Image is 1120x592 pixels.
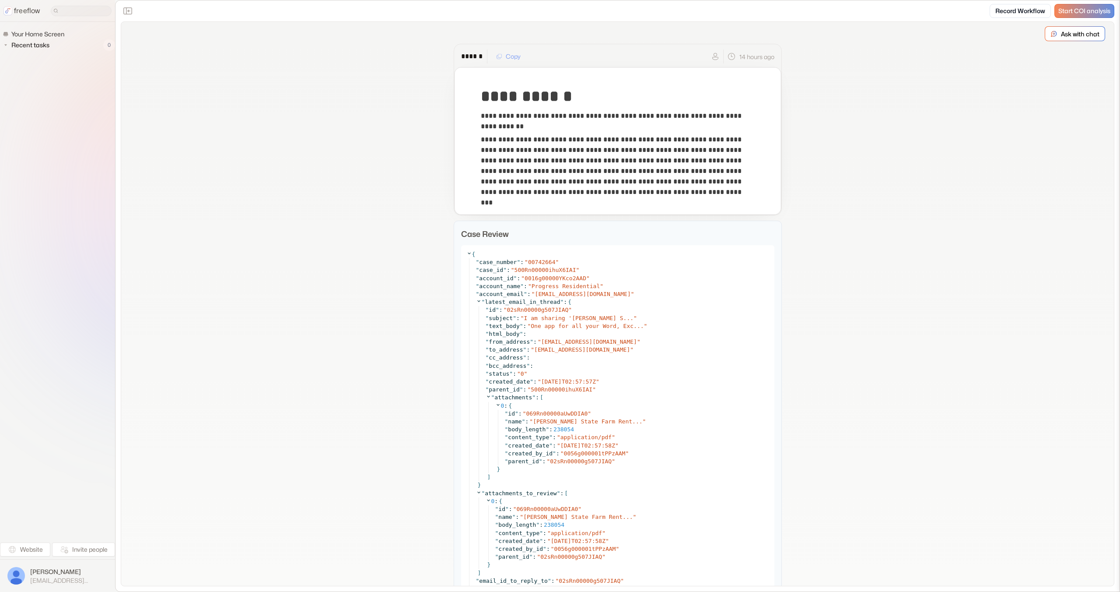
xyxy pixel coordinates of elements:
span: : [543,538,546,544]
span: " [531,346,534,353]
span: parent_id [489,386,519,393]
span: " [586,275,590,282]
span: " [486,323,489,329]
span: " [495,546,499,552]
span: " [543,546,546,552]
span: " [538,338,541,345]
span: 0 [103,39,115,51]
span: : [520,259,524,265]
span: " [495,553,499,560]
span: : [516,315,520,321]
span: 238054 [544,522,564,528]
span: account_id [479,275,513,282]
span: " [495,506,499,512]
span: } [487,561,491,568]
span: Recent tasks [10,41,52,49]
span: " [520,514,523,520]
a: Start COI analysis [1054,4,1114,18]
span: : [543,530,546,536]
span: from_address [489,338,530,345]
a: Your Home Screen [3,29,68,39]
span: " [495,514,499,520]
span: 069Rn00000aUwDDIA0 [526,410,588,417]
span: [EMAIL_ADDRESS][DOMAIN_NAME] [30,577,108,585]
span: { [568,298,571,306]
span: 0 [491,498,495,504]
span: : [526,346,530,353]
span: : [523,323,527,329]
span: " [523,410,526,417]
p: Ask with chat [1061,29,1099,39]
span: : [560,490,564,497]
span: " [549,434,553,440]
span: " [520,283,524,289]
span: " [625,450,629,457]
span: : [549,426,553,433]
span: " [578,506,581,512]
span: " [536,522,539,528]
span: " [512,514,516,520]
span: : [507,267,510,273]
span: " [620,578,624,584]
span: " [644,585,648,592]
span: " [486,307,489,313]
span: : [499,307,503,313]
span: : [527,291,531,297]
span: " [517,370,521,377]
span: name [498,514,512,520]
span: [PERSON_NAME] [30,567,108,576]
span: ] [478,570,481,576]
span: application/pdf [551,530,602,536]
span: 0056g000001tPPzAAM [564,450,626,457]
span: " [551,546,554,552]
span: " [486,315,489,321]
span: content_type [508,434,549,440]
span: " [476,267,479,273]
span: " [530,378,533,385]
span: " [523,346,527,353]
span: " [602,530,605,536]
span: 02sRn00000g507JIAQ [550,458,612,465]
span: parent_id [508,458,539,465]
span: " [556,578,559,584]
span: : [546,546,550,552]
span: } [478,482,481,488]
span: [DATE]T02:57:58Z [560,442,615,449]
span: " [556,259,559,265]
span: id [508,410,515,417]
span: " [600,283,603,289]
span: " [496,307,499,313]
span: " [520,386,523,393]
span: account_email [479,291,524,297]
span: : [523,331,527,337]
span: " [486,354,489,361]
span: " [521,275,525,282]
span: 0056g000001tPPzAAM [554,546,616,552]
span: " [548,578,551,584]
span: application/pdf [560,434,612,440]
span: : [533,553,536,560]
span: " [576,267,580,273]
span: " [527,323,531,329]
span: " [557,490,560,497]
span: " [476,283,479,289]
span: " [476,259,479,265]
span: content_type [498,530,539,536]
span: " [528,283,532,289]
span: " [539,538,543,544]
p: freeflow [14,6,40,16]
span: " [505,426,508,433]
span: " [537,553,540,560]
span: " [615,442,619,449]
span: id [498,506,505,512]
span: " [513,506,517,512]
span: " [505,506,509,512]
span: Progress Residential [532,283,600,289]
span: " [602,553,605,560]
span: " [524,585,527,592]
span: " [515,410,518,417]
span: created_by_id [498,546,543,552]
span: " [633,315,637,321]
span: : [525,418,528,425]
span: " [524,291,527,297]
